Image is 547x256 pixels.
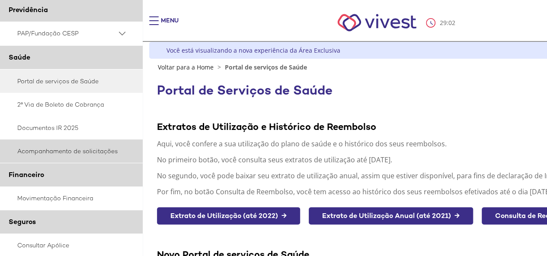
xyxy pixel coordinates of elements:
span: Saúde [9,53,30,62]
a: Extrato de Utilização (até 2022) → [157,207,300,225]
span: PAP/Fundação CESP [17,28,117,39]
div: : [426,18,457,28]
span: 02 [448,19,455,27]
div: Menu [161,16,179,34]
span: Financeiro [9,170,44,179]
span: Portal de serviços de Saúde [225,63,307,71]
span: 29 [440,19,447,27]
div: Você está visualizando a nova experiência da Área Exclusiva [166,46,340,54]
img: Vivest [328,4,426,41]
span: > [215,63,223,71]
span: Seguros [9,217,36,226]
span: Previdência [9,5,48,14]
a: Extrato de Utilização Anual (até 2021) → [309,207,473,225]
a: Voltar para a Home [158,63,214,71]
